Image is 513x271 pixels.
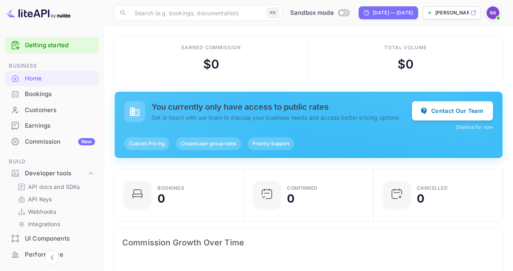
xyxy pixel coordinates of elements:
[78,138,95,145] div: New
[151,102,412,112] h5: You currently only have access to public rates
[5,71,99,86] div: Home
[158,193,165,204] div: 0
[5,71,99,86] a: Home
[25,169,87,178] div: Developer tools
[290,8,334,18] span: Sandbox mode
[158,186,184,191] div: Bookings
[5,118,99,133] a: Earnings
[435,9,469,16] p: [PERSON_NAME]-...
[6,6,71,19] img: LiteAPI logo
[14,206,96,217] div: Webhooks
[5,118,99,134] div: Earnings
[5,102,99,118] div: Customers
[456,124,493,131] button: Dismiss for now
[14,218,96,230] div: Integrations
[373,9,413,16] div: [DATE] — [DATE]
[14,181,96,193] div: API docs and SDKs
[18,220,93,228] a: Integrations
[5,134,99,149] a: CommissionNew
[5,231,99,247] div: UI Components
[5,167,99,181] div: Developer tools
[45,250,59,265] button: Collapse navigation
[5,247,99,262] a: Performance
[5,62,99,70] span: Business
[25,121,95,130] div: Earnings
[384,44,427,51] div: Total volume
[18,207,93,216] a: Webhooks
[417,193,424,204] div: 0
[25,90,95,99] div: Bookings
[287,186,318,191] div: Confirmed
[5,134,99,150] div: CommissionNew
[14,193,96,205] div: API Keys
[25,137,95,147] div: Commission
[398,55,414,73] div: $ 0
[5,231,99,246] a: UI Components
[287,8,352,18] div: Switch to Production mode
[417,186,448,191] div: CANCELLED
[25,41,95,50] a: Getting started
[151,113,412,122] p: Get in touch with our team to discuss your business needs and access better pricing options
[130,5,264,21] input: Search (e.g. bookings, documentation)
[248,140,294,147] span: Priority Support
[5,86,99,102] div: Bookings
[5,102,99,117] a: Customers
[122,236,495,249] span: Commission Growth Over Time
[28,207,56,216] p: Webhooks
[412,101,493,120] button: Contact Our Team
[28,220,60,228] p: Integrations
[124,140,170,147] span: Custom Pricing
[5,247,99,263] div: Performance
[18,195,93,203] a: API Keys
[487,6,499,19] img: Steffi Torres Guardia
[25,234,95,243] div: UI Components
[5,37,99,54] div: Getting started
[25,74,95,83] div: Home
[25,106,95,115] div: Customers
[203,55,219,73] div: $ 0
[28,183,80,191] p: API docs and SDKs
[28,195,52,203] p: API Keys
[18,183,93,191] a: API docs and SDKs
[267,8,279,18] div: ⌘K
[287,193,295,204] div: 0
[5,157,99,166] span: Build
[176,140,241,147] span: Closed user group rates
[5,86,99,101] a: Bookings
[25,250,95,259] div: Performance
[182,44,241,51] div: Earned commission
